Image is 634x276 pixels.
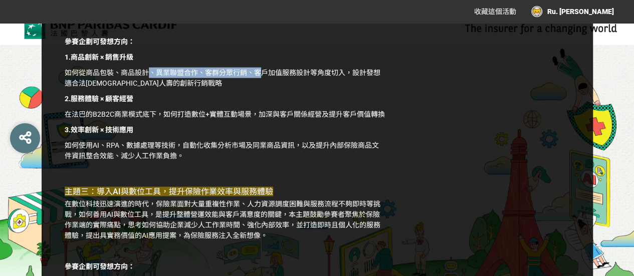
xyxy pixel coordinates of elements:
[474,8,516,16] span: 收藏這個活動
[65,68,385,89] p: 如何從商品包裝、商品設計、異業聯盟合作、客群分眾行銷、客戶加值服務設計等角度切入，設計發想適合法[DEMOGRAPHIC_DATA]人壽的創新行銷戰略
[65,109,385,120] p: 在法巴的B2B2C商業模式底下，如何打造數位+實體互動場景，加深與客戶關係經營及提升客戶價值轉換
[65,38,135,46] strong: 參賽企劃可發想方向：
[65,95,133,103] strong: 2.服務體驗 × 顧客經營
[65,140,385,161] p: 如何使用AI、RPA、數據處理等技術，自動化收集分析市場及同業商品資訊，以及提升內部保險商品文件資訊整合效能、減少人工作業負擔。
[65,126,133,134] strong: 3.效率創新 × 技術應用
[65,53,133,61] strong: 1.商品創新 × 銷售升級
[65,199,385,241] p: 在數位科技迅速演進的時代，保險業面對大量重複性作業、人力資源調度困難與服務流程不夠即時等挑戰，如何善用AI與數位工具，是提升整體營運效能與客戶滿意度的關鍵，本主題鼓勵參賽者聚焦於保險作業端的實際...
[65,187,273,196] span: 主題三：導入AI與數位工具，提升保險作業效率與服務體驗
[65,262,135,270] strong: 參賽企劃可發想方向：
